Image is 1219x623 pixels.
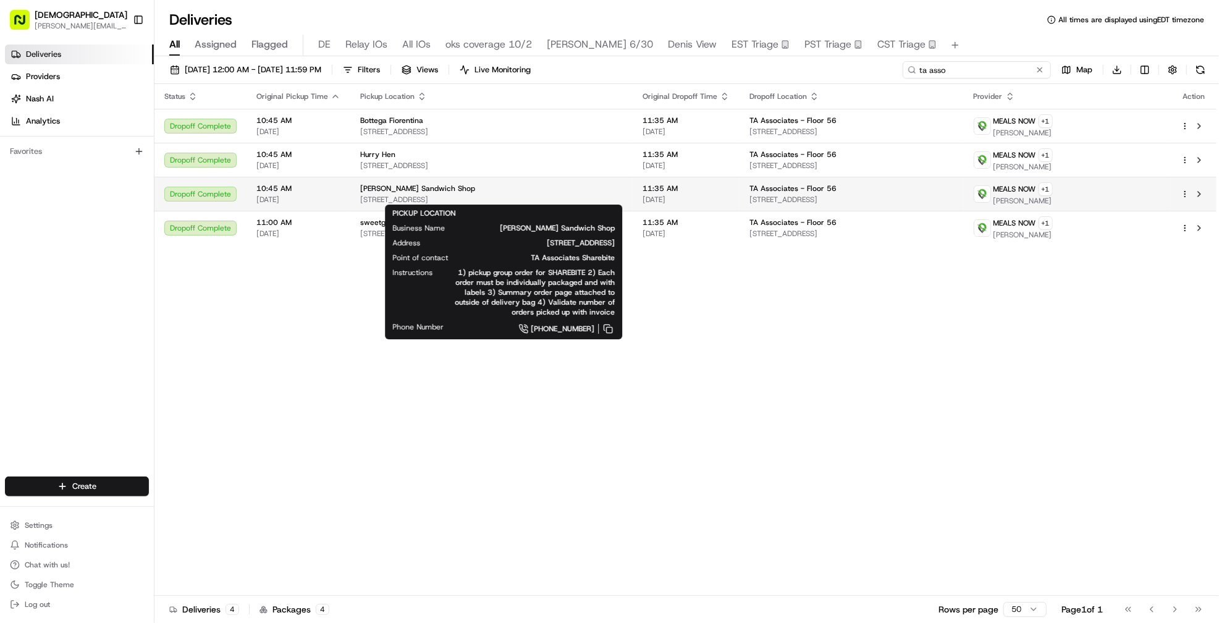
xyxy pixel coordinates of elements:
button: [DEMOGRAPHIC_DATA][PERSON_NAME][EMAIL_ADDRESS][DOMAIN_NAME] [5,5,128,35]
input: Clear [32,79,204,92]
span: [PHONE_NUMBER] [531,324,594,334]
p: Rows per page [939,603,998,616]
span: [STREET_ADDRESS] [360,229,623,239]
img: melas_now_logo.png [974,152,990,168]
span: Instructions [392,268,432,278]
span: Dropoff Location [749,91,807,101]
span: Views [416,64,438,75]
button: Refresh [1192,61,1209,78]
span: PICKUP LOCATION [392,208,455,218]
div: Action [1181,91,1207,101]
div: We're available if you need us! [42,130,156,140]
span: [STREET_ADDRESS] [749,127,954,137]
div: 💻 [104,180,114,190]
div: Deliveries [169,603,239,616]
span: TA Associates Sharebite [468,253,615,263]
button: +1 [1039,114,1053,128]
span: [STREET_ADDRESS] [360,161,623,171]
span: [PERSON_NAME] Sandwich Shop [465,223,615,233]
div: Packages [259,603,329,616]
img: melas_now_logo.png [974,220,990,236]
span: [STREET_ADDRESS] [360,127,623,137]
span: Phone Number [392,322,444,332]
button: Chat with us! [5,556,149,574]
span: Notifications [25,540,68,550]
div: Page 1 of 1 [1061,603,1103,616]
button: Create [5,477,149,496]
span: Knowledge Base [25,179,95,191]
span: [PERSON_NAME] [993,128,1053,138]
span: All IOs [402,37,431,52]
button: Log out [5,596,149,613]
button: +1 [1039,148,1053,162]
span: 11:35 AM [643,184,730,193]
span: MEALS NOW [993,184,1036,194]
span: All [169,37,180,52]
span: Assigned [195,37,237,52]
span: [DEMOGRAPHIC_DATA] [35,9,127,21]
a: 💻API Documentation [99,174,203,196]
span: [STREET_ADDRESS] [749,195,954,205]
span: Pylon [123,209,150,218]
span: [DATE] [256,161,340,171]
span: 10:45 AM [256,184,340,193]
span: TA Associates - Floor 56 [749,150,837,159]
span: Business Name [392,223,445,233]
span: [DATE] 12:00 AM - [DATE] 11:59 PM [185,64,321,75]
span: 11:35 AM [643,116,730,125]
span: Point of contact [392,253,448,263]
span: All times are displayed using EDT timezone [1058,15,1204,25]
span: Create [72,481,96,492]
button: Settings [5,517,149,534]
span: TA Associates - Floor 56 [749,184,837,193]
button: +1 [1039,216,1053,230]
div: Favorites [5,142,149,161]
span: [PERSON_NAME] 6/30 [547,37,653,52]
button: Live Monitoring [454,61,536,78]
button: [PERSON_NAME][EMAIL_ADDRESS][DOMAIN_NAME] [35,21,127,31]
span: [STREET_ADDRESS] [360,195,623,205]
a: Analytics [5,111,154,131]
span: Original Pickup Time [256,91,328,101]
a: Nash AI [5,89,154,109]
span: Analytics [26,116,60,127]
span: 1) pickup group order for SHAREBITE 2) Each order must be individually packaged and with labels 3... [452,268,615,317]
img: melas_now_logo.png [974,118,990,134]
button: Map [1056,61,1098,78]
span: [DATE] [643,229,730,239]
span: 10:45 AM [256,150,340,159]
span: [PERSON_NAME] Sandwich Shop [360,184,475,193]
span: [DATE] [643,195,730,205]
span: sweetgreen - TA Associates [360,218,458,227]
a: [PHONE_NUMBER] [463,322,615,336]
input: Type to search [903,61,1051,78]
span: 11:00 AM [256,218,340,227]
div: 4 [316,604,329,615]
span: [PERSON_NAME] [993,162,1053,172]
span: Hurry Hen [360,150,395,159]
span: [DATE] [256,195,340,205]
span: Chat with us! [25,560,70,570]
span: Address [392,238,420,248]
span: [PERSON_NAME] [993,230,1053,240]
span: Pickup Location [360,91,415,101]
span: Providers [26,71,60,82]
span: [DATE] [643,127,730,137]
span: Log out [25,600,50,609]
span: [STREET_ADDRESS] [749,161,954,171]
span: Status [164,91,185,101]
a: 📗Knowledge Base [7,174,99,196]
span: MEALS NOW [993,218,1036,228]
span: Original Dropoff Time [643,91,717,101]
span: [PERSON_NAME] [993,196,1053,206]
span: 11:35 AM [643,218,730,227]
span: [STREET_ADDRESS] [749,229,954,239]
span: PST Triage [804,37,851,52]
span: API Documentation [117,179,198,191]
span: [DATE] [643,161,730,171]
span: EST Triage [732,37,778,52]
span: oks coverage 10/2 [445,37,532,52]
span: Toggle Theme [25,580,74,590]
span: Nash AI [26,93,54,104]
img: 1736555255976-a54dd68f-1ca7-489b-9aae-adbdc363a1c4 [12,117,35,140]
